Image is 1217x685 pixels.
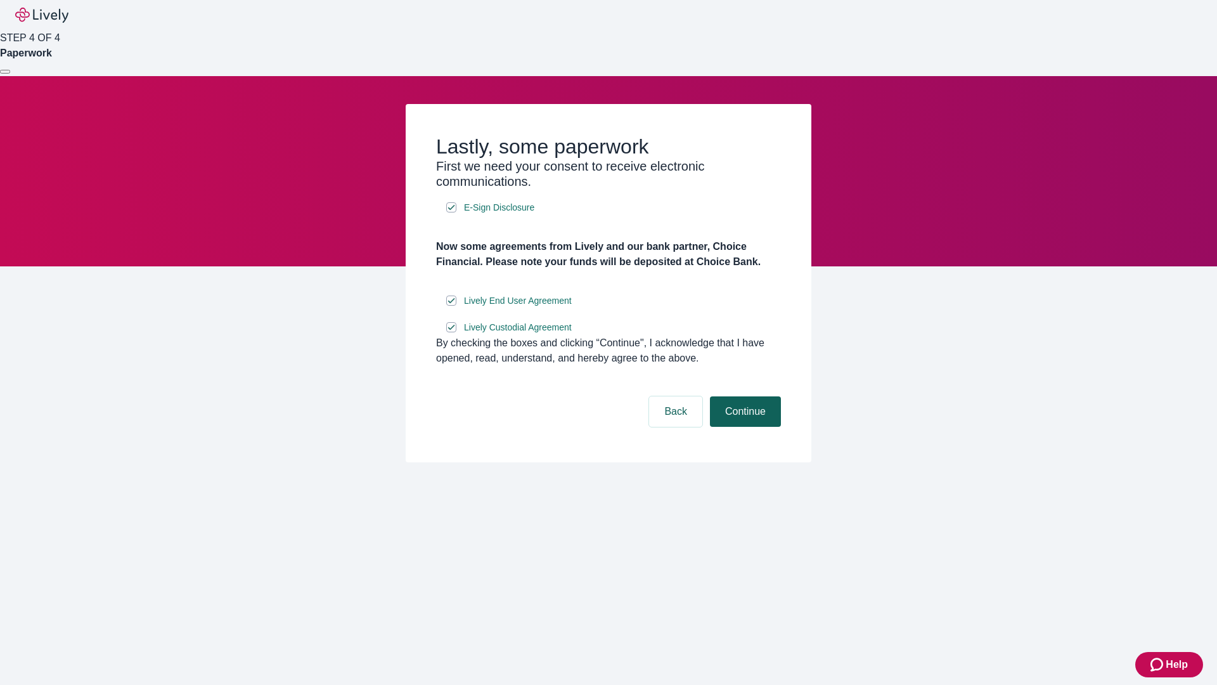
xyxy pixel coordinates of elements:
h2: Lastly, some paperwork [436,134,781,159]
span: Lively End User Agreement [464,294,572,308]
h3: First we need your consent to receive electronic communications. [436,159,781,189]
a: e-sign disclosure document [461,320,574,336]
button: Zendesk support iconHelp [1135,652,1203,677]
span: Help [1166,657,1188,672]
button: Back [649,396,702,427]
a: e-sign disclosure document [461,200,537,216]
span: E-Sign Disclosure [464,201,534,214]
a: e-sign disclosure document [461,293,574,309]
span: Lively Custodial Agreement [464,321,572,334]
button: Continue [710,396,781,427]
div: By checking the boxes and clicking “Continue", I acknowledge that I have opened, read, understand... [436,336,781,366]
svg: Zendesk support icon [1150,657,1166,672]
h4: Now some agreements from Lively and our bank partner, Choice Financial. Please note your funds wi... [436,239,781,270]
img: Lively [15,8,68,23]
